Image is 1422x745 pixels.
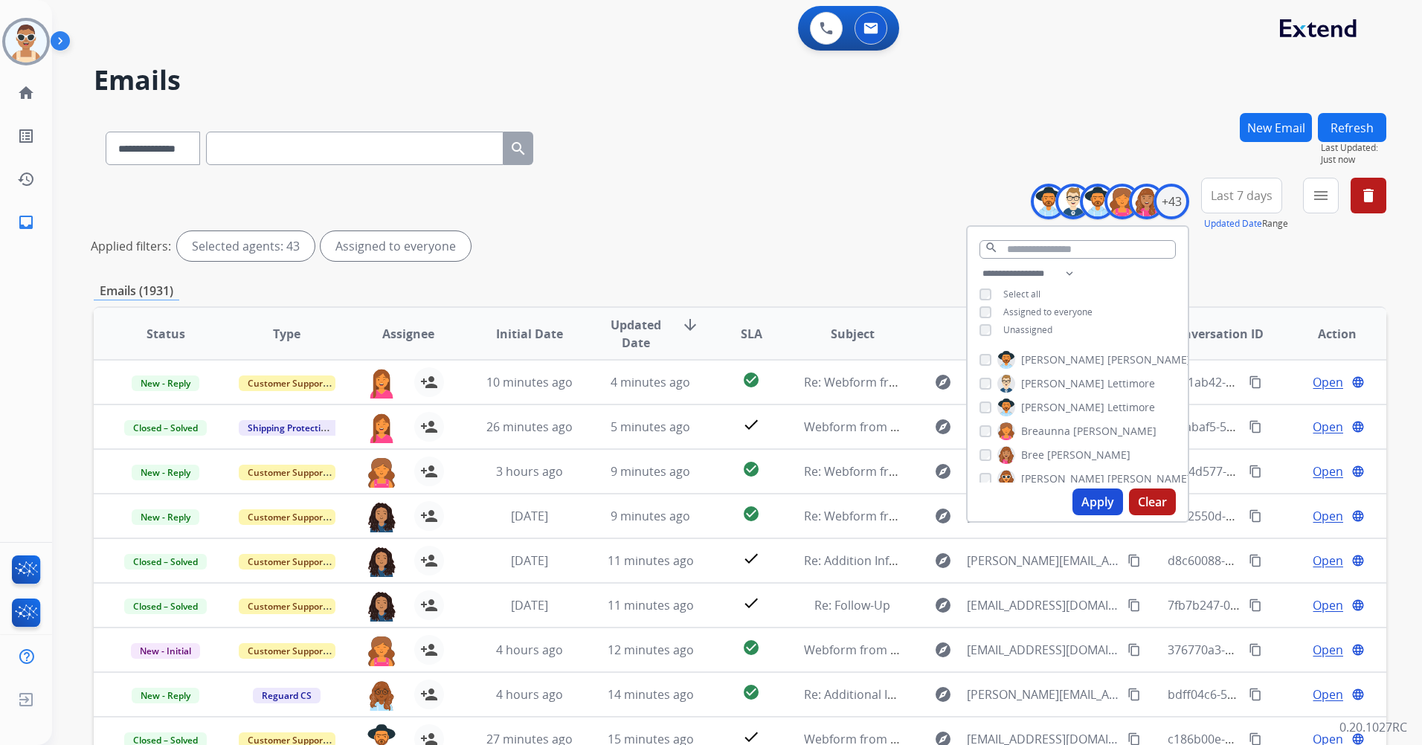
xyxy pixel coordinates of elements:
[1313,596,1343,614] span: Open
[1168,642,1387,658] span: 376770a3-34a1-4da4-8cf0-ee7fc35f680a
[239,643,335,659] span: Customer Support
[1047,448,1130,462] span: [PERSON_NAME]
[321,231,471,261] div: Assigned to everyone
[1313,552,1343,570] span: Open
[94,282,179,300] p: Emails (1931)
[742,416,760,433] mat-icon: check
[253,688,321,703] span: Reguard CS
[1249,599,1262,612] mat-icon: content_copy
[1313,418,1343,436] span: Open
[132,688,199,703] span: New - Reply
[611,374,690,390] span: 4 minutes ago
[124,599,207,614] span: Closed – Solved
[486,374,573,390] span: 10 minutes ago
[967,641,1119,659] span: [EMAIL_ADDRESS][DOMAIN_NAME]
[1204,218,1262,230] button: Updated Date
[1249,688,1262,701] mat-icon: content_copy
[611,463,690,480] span: 9 minutes ago
[1351,688,1365,701] mat-icon: language
[496,642,563,658] span: 4 hours ago
[1313,641,1343,659] span: Open
[742,683,760,701] mat-icon: check_circle
[1339,718,1407,736] p: 0.20.1027RC
[611,419,690,435] span: 5 minutes ago
[1318,113,1386,142] button: Refresh
[17,127,35,145] mat-icon: list_alt
[934,552,952,570] mat-icon: explore
[132,375,199,391] span: New - Reply
[1021,352,1104,367] span: [PERSON_NAME]
[367,590,396,622] img: agent-avatar
[273,325,300,343] span: Type
[17,170,35,188] mat-icon: history
[1249,643,1262,657] mat-icon: content_copy
[1249,509,1262,523] mat-icon: content_copy
[1073,424,1156,439] span: [PERSON_NAME]
[1351,509,1365,523] mat-icon: language
[1107,352,1191,367] span: [PERSON_NAME]
[17,213,35,231] mat-icon: inbox
[239,599,335,614] span: Customer Support
[1249,420,1262,433] mat-icon: content_copy
[420,462,438,480] mat-icon: person_add
[1360,187,1377,204] mat-icon: delete
[1107,400,1155,415] span: Lettimore
[420,641,438,659] mat-icon: person_add
[1312,187,1330,204] mat-icon: menu
[1249,554,1262,567] mat-icon: content_copy
[742,549,760,567] mat-icon: check
[1021,400,1104,415] span: [PERSON_NAME]
[1204,217,1288,230] span: Range
[934,462,952,480] mat-icon: explore
[367,501,396,532] img: agent-avatar
[967,596,1119,614] span: [EMAIL_ADDRESS][DOMAIN_NAME]
[239,554,335,570] span: Customer Support
[1021,376,1104,391] span: [PERSON_NAME]
[967,686,1119,703] span: [PERSON_NAME][EMAIL_ADDRESS][PERSON_NAME][DOMAIN_NAME]
[420,552,438,570] mat-icon: person_add
[486,419,573,435] span: 26 minutes ago
[239,420,341,436] span: Shipping Protection
[742,505,760,523] mat-icon: check_circle
[1154,184,1189,219] div: +43
[367,635,396,666] img: agent-avatar
[124,554,207,570] span: Closed – Solved
[1240,113,1312,142] button: New Email
[177,231,315,261] div: Selected agents: 43
[1249,375,1262,389] mat-icon: content_copy
[967,552,1119,570] span: [PERSON_NAME][EMAIL_ADDRESS][DOMAIN_NAME]
[496,686,563,703] span: 4 hours ago
[1351,465,1365,478] mat-icon: language
[608,597,694,613] span: 11 minutes ago
[1003,323,1052,336] span: Unassigned
[239,465,335,480] span: Customer Support
[94,65,1386,95] h2: Emails
[382,325,434,343] span: Assignee
[1127,554,1141,567] mat-icon: content_copy
[1201,178,1282,213] button: Last 7 days
[124,420,207,436] span: Closed – Solved
[742,639,760,657] mat-icon: check_circle
[131,643,200,659] span: New - Initial
[1127,643,1141,657] mat-icon: content_copy
[1168,552,1396,569] span: d8c60088-1cae-401d-9f8a-556a5db06b13
[742,371,760,389] mat-icon: check_circle
[91,237,171,255] p: Applied filters:
[934,641,952,659] mat-icon: explore
[814,597,890,613] span: Re: Follow-Up
[742,594,760,612] mat-icon: check
[742,460,760,478] mat-icon: check_circle
[147,325,185,343] span: Status
[1127,688,1141,701] mat-icon: content_copy
[511,597,548,613] span: [DATE]
[420,507,438,525] mat-icon: person_add
[934,373,952,391] mat-icon: explore
[420,418,438,436] mat-icon: person_add
[1211,193,1273,199] span: Last 7 days
[1351,643,1365,657] mat-icon: language
[831,325,875,343] span: Subject
[1072,488,1123,515] button: Apply
[1168,686,1390,703] span: bdff04c6-5839-42ef-8d5a-4bc1433032e0
[1021,448,1044,462] span: Bree
[367,412,396,443] img: agent-avatar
